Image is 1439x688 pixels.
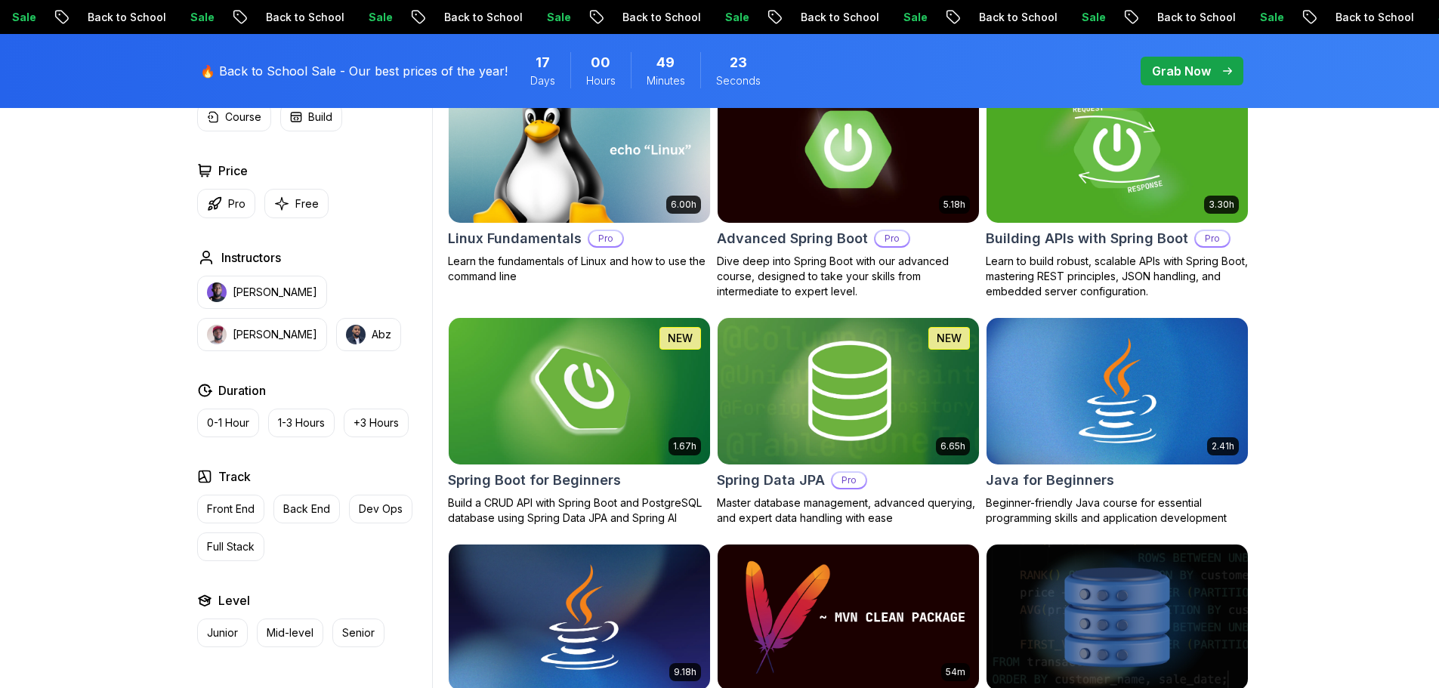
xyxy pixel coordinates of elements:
img: instructor img [207,325,227,344]
button: Course [197,103,271,131]
p: Sale [1061,10,1110,25]
h2: Duration [218,381,266,400]
button: Front End [197,495,264,523]
p: Build [308,110,332,125]
p: 3.30h [1209,199,1234,211]
p: Master database management, advanced querying, and expert data handling with ease [717,495,980,526]
span: 17 Days [536,52,550,73]
p: 0-1 Hour [207,415,249,430]
a: Building APIs with Spring Boot card3.30hBuilding APIs with Spring BootProLearn to build robust, s... [986,76,1249,299]
p: 1-3 Hours [278,415,325,430]
p: 5.18h [943,199,965,211]
p: Mid-level [267,625,313,640]
img: Linux Fundamentals card [449,76,710,223]
p: +3 Hours [354,415,399,430]
span: 0 Hours [591,52,610,73]
p: Course [225,110,261,125]
button: instructor imgAbz [336,318,401,351]
p: NEW [937,331,962,346]
p: [PERSON_NAME] [233,327,317,342]
h2: Track [218,467,251,486]
p: Abz [372,327,391,342]
p: Junior [207,625,238,640]
p: Sale [170,10,218,25]
button: Dev Ops [349,495,412,523]
img: Java for Beginners card [987,318,1248,464]
span: 49 Minutes [656,52,675,73]
img: instructor img [346,325,366,344]
a: Advanced Spring Boot card5.18hAdvanced Spring BootProDive deep into Spring Boot with our advanced... [717,76,980,299]
button: Pro [197,189,255,218]
p: Pro [832,473,866,488]
button: Back End [273,495,340,523]
button: Senior [332,619,384,647]
p: 6.00h [671,199,696,211]
p: Learn to build robust, scalable APIs with Spring Boot, mastering REST principles, JSON handling, ... [986,254,1249,299]
p: Dive deep into Spring Boot with our advanced course, designed to take your skills from intermedia... [717,254,980,299]
p: Back End [283,501,330,517]
a: Java for Beginners card2.41hJava for BeginnersBeginner-friendly Java course for essential program... [986,317,1249,526]
p: Build a CRUD API with Spring Boot and PostgreSQL database using Spring Data JPA and Spring AI [448,495,711,526]
button: +3 Hours [344,409,409,437]
h2: Spring Data JPA [717,470,825,491]
p: Dev Ops [359,501,403,517]
p: 54m [946,666,965,678]
span: Hours [586,73,616,88]
button: 1-3 Hours [268,409,335,437]
p: Back to School [1137,10,1240,25]
p: NEW [668,331,693,346]
p: Pro [589,231,622,246]
p: Senior [342,625,375,640]
p: Back to School [67,10,170,25]
p: Sale [348,10,397,25]
h2: Linux Fundamentals [448,228,582,249]
p: Grab Now [1152,62,1211,80]
h2: Building APIs with Spring Boot [986,228,1188,249]
button: Free [264,189,329,218]
span: Minutes [647,73,685,88]
h2: Instructors [221,248,281,267]
p: Pro [875,231,909,246]
span: 23 Seconds [730,52,747,73]
p: Back to School [780,10,883,25]
img: Building APIs with Spring Boot card [987,76,1248,223]
a: Spring Data JPA card6.65hNEWSpring Data JPAProMaster database management, advanced querying, and ... [717,317,980,526]
p: 🔥 Back to School Sale - Our best prices of the year! [200,62,508,80]
span: Seconds [716,73,761,88]
img: Advanced Spring Boot card [718,76,979,223]
p: 1.67h [673,440,696,452]
p: Sale [1240,10,1288,25]
button: Build [280,103,342,131]
p: Back to School [245,10,348,25]
h2: Java for Beginners [986,470,1114,491]
p: Front End [207,501,255,517]
button: instructor img[PERSON_NAME] [197,318,327,351]
p: Back to School [424,10,527,25]
h2: Level [218,591,250,609]
p: Free [295,196,319,211]
p: [PERSON_NAME] [233,285,317,300]
p: Full Stack [207,539,255,554]
p: Beginner-friendly Java course for essential programming skills and application development [986,495,1249,526]
p: Sale [705,10,753,25]
button: instructor img[PERSON_NAME] [197,276,327,309]
img: Spring Data JPA card [718,318,979,464]
p: 2.41h [1212,440,1234,452]
p: 9.18h [674,666,696,678]
button: Junior [197,619,248,647]
h2: Spring Boot for Beginners [448,470,621,491]
a: Spring Boot for Beginners card1.67hNEWSpring Boot for BeginnersBuild a CRUD API with Spring Boot ... [448,317,711,526]
button: 0-1 Hour [197,409,259,437]
p: Pro [1196,231,1229,246]
button: Mid-level [257,619,323,647]
h2: Advanced Spring Boot [717,228,868,249]
button: Full Stack [197,532,264,561]
p: Learn the fundamentals of Linux and how to use the command line [448,254,711,284]
p: 6.65h [940,440,965,452]
span: Days [530,73,555,88]
img: instructor img [207,282,227,302]
h2: Price [218,162,248,180]
p: Back to School [1315,10,1418,25]
a: Linux Fundamentals card6.00hLinux FundamentalsProLearn the fundamentals of Linux and how to use t... [448,76,711,284]
p: Back to School [602,10,705,25]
